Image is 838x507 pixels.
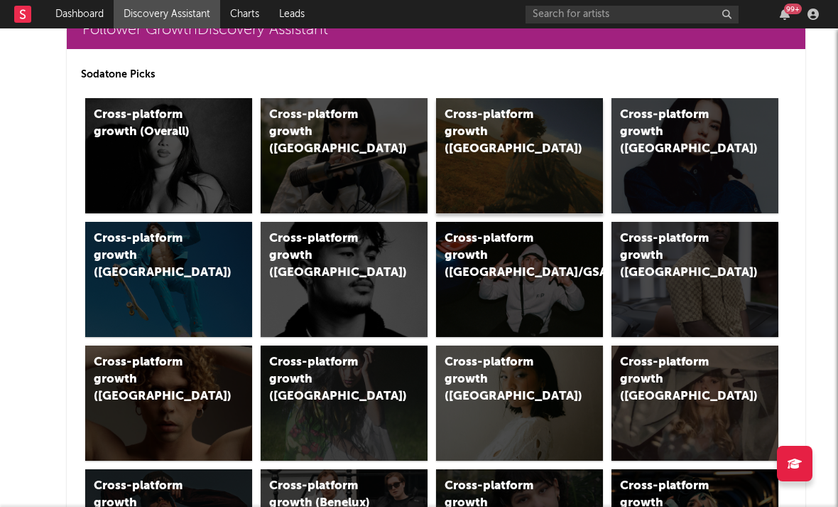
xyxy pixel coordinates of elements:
div: 99 + [784,4,802,14]
a: Cross-platform growth ([GEOGRAPHIC_DATA]) [261,346,428,461]
a: Cross-platform growth ([GEOGRAPHIC_DATA]) [611,346,778,461]
div: Cross-platform growth ([GEOGRAPHIC_DATA]) [269,230,389,282]
div: Cross-platform growth ([GEOGRAPHIC_DATA]) [620,354,740,405]
a: Cross-platform growth ([GEOGRAPHIC_DATA]) [261,98,428,213]
div: Cross-platform growth (Overall) [94,107,214,141]
a: Cross-platform growth ([GEOGRAPHIC_DATA]/GSA) [436,222,603,337]
a: Cross-platform growth ([GEOGRAPHIC_DATA]) [611,222,778,337]
div: Cross-platform growth ([GEOGRAPHIC_DATA]) [94,354,214,405]
input: Search for artists [526,6,739,23]
div: Cross-platform growth ([GEOGRAPHIC_DATA]) [620,230,740,282]
a: Follower GrowthDiscovery Assistant [67,11,805,49]
div: Cross-platform growth ([GEOGRAPHIC_DATA]) [269,354,389,405]
a: Cross-platform growth ([GEOGRAPHIC_DATA]) [436,98,603,213]
a: Cross-platform growth ([GEOGRAPHIC_DATA]) [436,346,603,461]
div: Cross-platform growth ([GEOGRAPHIC_DATA]) [269,107,389,158]
p: Sodatone Picks [81,66,791,83]
a: Cross-platform growth ([GEOGRAPHIC_DATA]) [611,98,778,213]
div: Cross-platform growth ([GEOGRAPHIC_DATA]) [94,230,214,282]
div: Cross-platform growth ([GEOGRAPHIC_DATA]) [445,107,565,158]
div: Cross-platform growth ([GEOGRAPHIC_DATA]/GSA) [445,230,565,282]
a: Cross-platform growth ([GEOGRAPHIC_DATA]) [261,222,428,337]
div: Cross-platform growth ([GEOGRAPHIC_DATA]) [620,107,740,158]
div: Cross-platform growth ([GEOGRAPHIC_DATA]) [445,354,565,405]
a: Cross-platform growth (Overall) [85,98,252,213]
a: Cross-platform growth ([GEOGRAPHIC_DATA]) [85,222,252,337]
button: 99+ [780,9,790,20]
a: Cross-platform growth ([GEOGRAPHIC_DATA]) [85,346,252,461]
